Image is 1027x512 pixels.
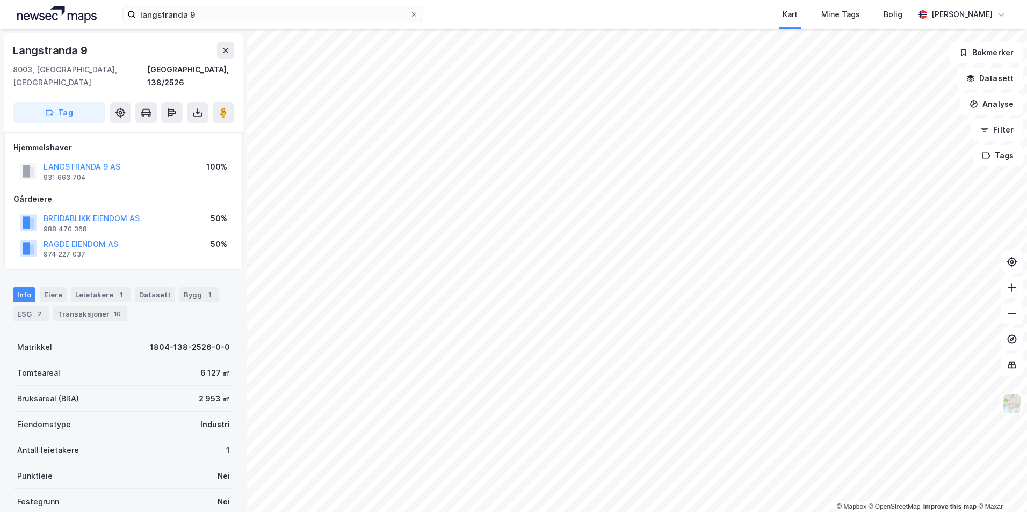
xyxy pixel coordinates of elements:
[13,141,234,154] div: Hjemmelshaver
[821,8,860,21] div: Mine Tags
[34,309,45,319] div: 2
[960,93,1023,115] button: Analyse
[13,306,49,321] div: ESG
[17,418,71,431] div: Eiendomstype
[17,367,60,379] div: Tomteareal
[950,42,1023,63] button: Bokmerker
[13,63,147,89] div: 8003, [GEOGRAPHIC_DATA], [GEOGRAPHIC_DATA]
[17,6,97,23] img: logo.a4113a55bc3d86da70a041830d287a7e.svg
[199,392,230,405] div: 2 953 ㎡
[973,145,1023,166] button: Tags
[17,392,79,405] div: Bruksareal (BRA)
[44,225,87,233] div: 988 470 368
[115,289,126,300] div: 1
[971,119,1023,141] button: Filter
[112,309,123,319] div: 10
[135,287,175,302] div: Datasett
[973,460,1027,512] iframe: Chat Widget
[44,250,85,259] div: 974 227 037
[17,495,59,508] div: Festegrunn
[53,306,127,321] div: Transaksjoner
[13,42,89,59] div: Langstranda 9
[211,212,227,225] div: 50%
[17,341,52,354] div: Matrikkel
[1002,393,1022,414] img: Z
[17,470,53,482] div: Punktleie
[204,289,215,300] div: 1
[218,470,230,482] div: Nei
[40,287,67,302] div: Eiere
[884,8,902,21] div: Bolig
[13,193,234,206] div: Gårdeiere
[200,418,230,431] div: Industri
[71,287,131,302] div: Leietakere
[136,6,410,23] input: Søk på adresse, matrikkel, gårdeiere, leietakere eller personer
[931,8,993,21] div: [PERSON_NAME]
[13,287,35,302] div: Info
[923,503,977,510] a: Improve this map
[783,8,798,21] div: Kart
[147,63,234,89] div: [GEOGRAPHIC_DATA], 138/2526
[44,173,86,182] div: 931 663 704
[211,238,227,251] div: 50%
[218,495,230,508] div: Nei
[200,367,230,379] div: 6 127 ㎡
[13,102,105,123] button: Tag
[973,460,1027,512] div: Kontrollprogram for chat
[957,68,1023,89] button: Datasett
[17,444,79,457] div: Antall leietakere
[226,444,230,457] div: 1
[206,160,227,173] div: 100%
[179,287,219,302] div: Bygg
[869,503,921,510] a: OpenStreetMap
[837,503,866,510] a: Mapbox
[150,341,230,354] div: 1804-138-2526-0-0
